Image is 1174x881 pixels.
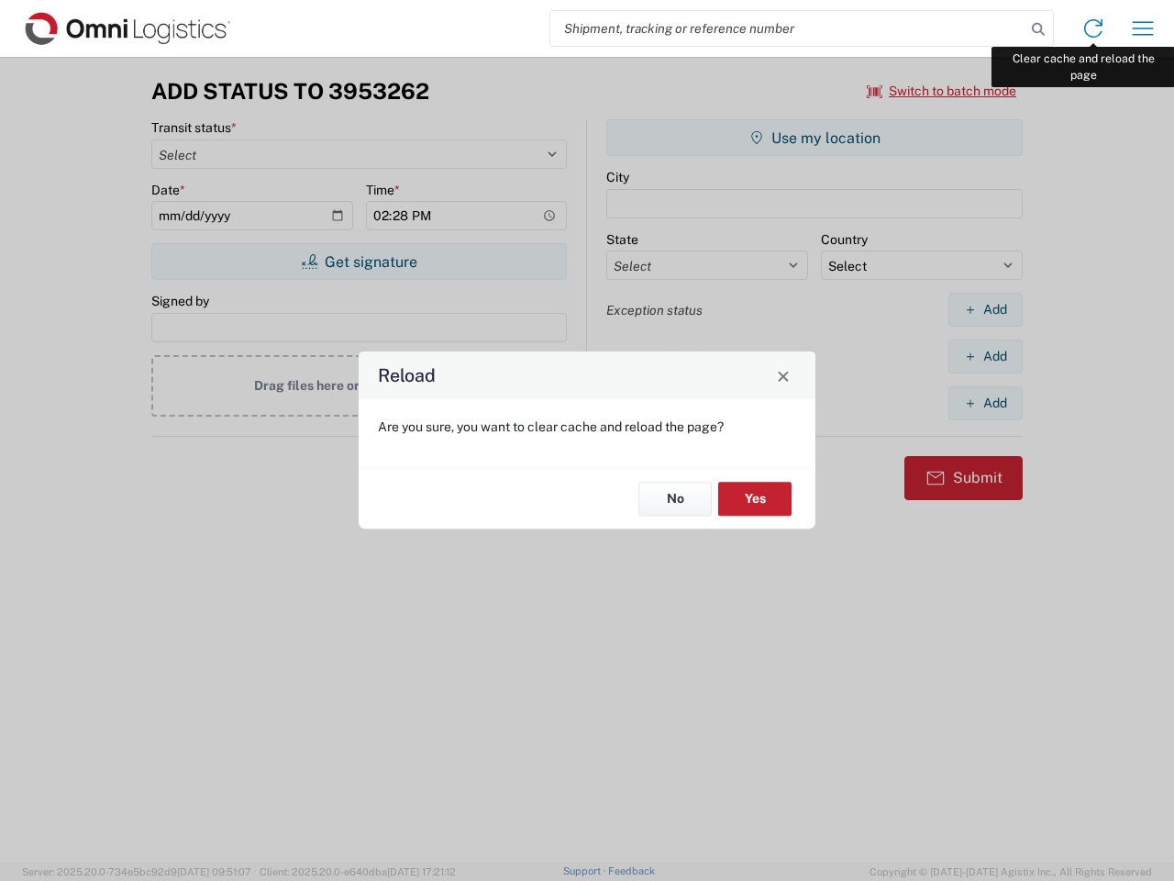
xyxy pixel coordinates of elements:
button: Close [770,362,796,388]
h4: Reload [378,362,436,389]
p: Are you sure, you want to clear cache and reload the page? [378,418,796,435]
input: Shipment, tracking or reference number [550,11,1025,46]
button: Yes [718,482,792,516]
button: No [638,482,712,516]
